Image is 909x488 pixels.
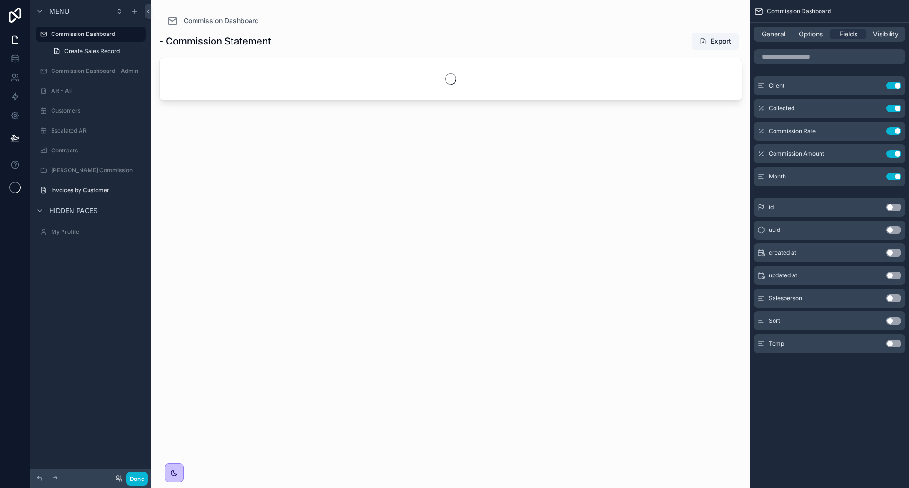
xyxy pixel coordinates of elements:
[126,472,148,486] button: Done
[51,147,144,154] label: Contracts
[51,107,144,115] label: Customers
[762,29,785,39] span: General
[769,173,786,180] span: Month
[769,82,784,89] span: Client
[51,186,144,194] label: Invoices by Customer
[51,127,144,134] label: Escalated AR
[36,27,146,42] a: Commission Dashboard
[769,317,780,325] span: Sort
[873,29,899,39] span: Visibility
[64,47,120,55] span: Create Sales Record
[769,226,780,234] span: uuid
[769,272,797,279] span: updated at
[769,249,796,257] span: created at
[799,29,823,39] span: Options
[769,105,794,112] span: Collected
[51,228,144,236] label: My Profile
[769,150,824,158] span: Commission Amount
[36,183,146,198] a: Invoices by Customer
[769,204,774,211] span: id
[36,83,146,98] a: AR - All
[36,123,146,138] a: Escalated AR
[36,163,146,178] a: [PERSON_NAME] Commission
[51,167,144,174] label: [PERSON_NAME] Commission
[36,63,146,79] a: Commission Dashboard - Admin
[36,103,146,118] a: Customers
[49,206,98,215] span: Hidden pages
[51,30,140,38] label: Commission Dashboard
[49,7,69,16] span: Menu
[36,143,146,158] a: Contracts
[51,87,144,95] label: AR - All
[839,29,857,39] span: Fields
[36,224,146,240] a: My Profile
[767,8,831,15] span: Commission Dashboard
[769,127,816,135] span: Commission Rate
[47,44,146,59] a: Create Sales Record
[51,67,144,75] label: Commission Dashboard - Admin
[769,294,802,302] span: Salesperson
[769,340,784,347] span: Temp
